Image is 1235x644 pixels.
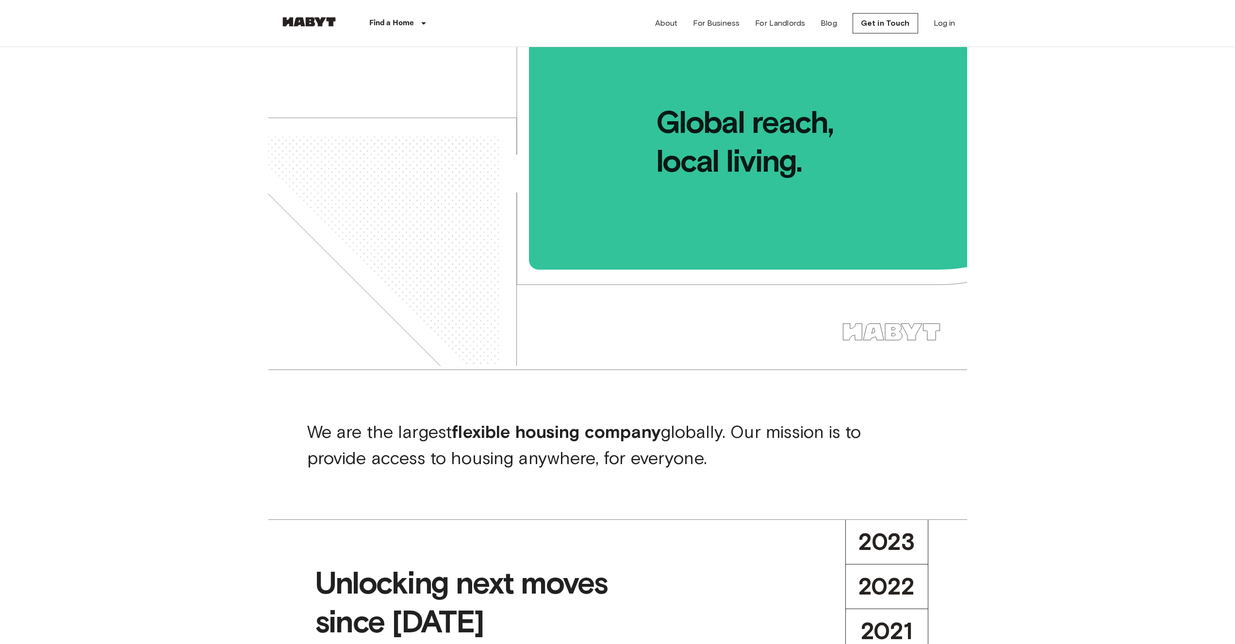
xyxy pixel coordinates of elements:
[821,17,837,29] a: Blog
[452,421,661,442] b: flexible housing company
[934,17,955,29] a: Log in
[280,17,338,27] img: Habyt
[268,47,967,366] img: we-make-moves-not-waiting-lists
[845,564,928,609] button: 2022
[655,17,678,29] a: About
[307,421,861,468] span: We are the largest globally. Our mission is to provide access to housing anywhere, for everyone.
[530,47,967,180] span: Global reach, local living.
[858,528,915,556] span: 2023
[858,572,915,601] span: 2022
[369,17,414,29] p: Find a Home
[755,17,805,29] a: For Landlords
[853,13,918,33] a: Get in Touch
[693,17,740,29] a: For Business
[845,520,928,564] button: 2023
